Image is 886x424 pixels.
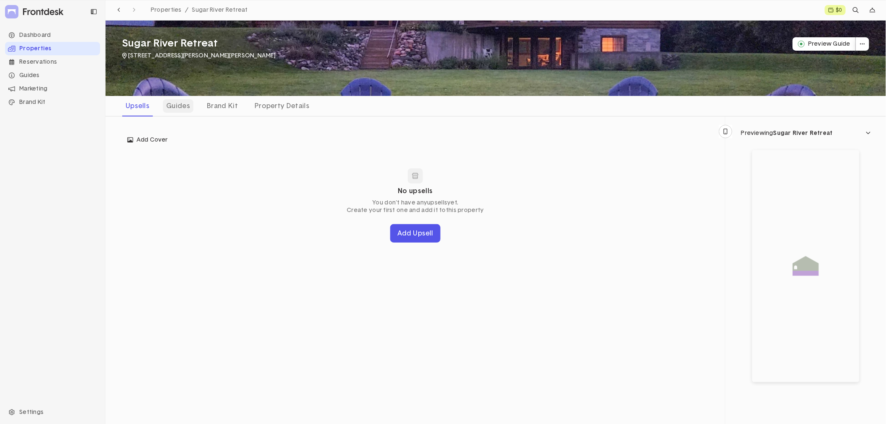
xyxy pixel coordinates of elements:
p: [STREET_ADDRESS][PERSON_NAME][PERSON_NAME] [129,52,276,59]
span: Properties [151,7,182,13]
div: Settings [5,406,100,419]
button: dropdown trigger [856,37,869,51]
div: Guides [5,69,100,82]
div: Guides [163,99,193,113]
div: Dashboard [5,28,100,42]
div: Properties [5,42,100,55]
button: Add Cover [122,133,173,147]
a: Sugar River Retreat [189,5,251,16]
div: Upsells [122,99,153,113]
li: Navigation item [5,69,100,82]
div: dropdown trigger [866,3,879,17]
div: Property Details [251,99,313,113]
a: Properties [147,4,189,16]
div: Previewing [741,130,833,136]
button: dropdown trigger [736,127,876,140]
button: Add Upsell [390,224,440,243]
li: Navigation item [5,82,100,96]
div: Brand Kit [5,96,100,109]
span: Sugar River Retreat [773,130,833,136]
h3: Sugar River Retreat [122,37,276,50]
li: Navigation item [5,28,100,42]
p: No upsells [398,187,433,196]
a: $0 [825,5,846,15]
span: Add Cover [127,136,168,144]
li: Navigation item [5,55,100,69]
img: Sugar River Retreat [106,21,886,96]
button: Preview Guide [793,37,856,51]
div: Reservations [5,55,100,69]
div: Marketing [5,82,100,96]
span: Sugar River Retreat [192,7,248,13]
div: Brand Kit [203,99,241,113]
li: Navigation item [5,96,100,109]
p: You don't have any upsells yet. Create your first one and add it to this property [347,199,484,214]
li: Navigation item [5,42,100,55]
